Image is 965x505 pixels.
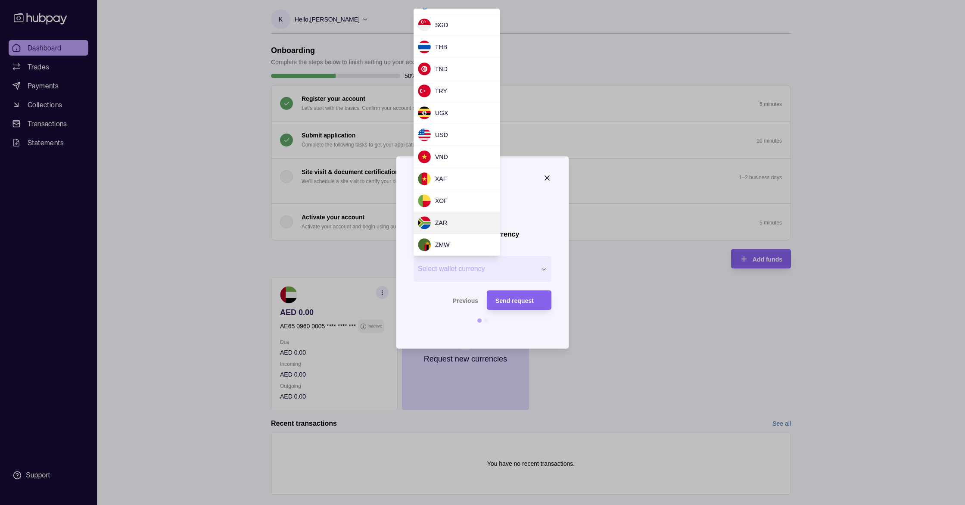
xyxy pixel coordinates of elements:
img: vn [418,150,431,163]
span: USD [435,131,448,138]
img: tn [418,62,431,75]
span: XOF [435,197,448,204]
span: THB [435,44,447,50]
img: za [418,216,431,229]
span: SGD [435,22,448,28]
span: VND [435,153,448,160]
img: tr [418,84,431,97]
img: sg [418,19,431,31]
span: TRY [435,87,447,94]
img: cm [418,172,431,185]
span: ZMW [435,241,449,248]
img: th [418,41,431,53]
img: bj [418,194,431,207]
span: XAF [435,175,447,182]
img: zm [418,238,431,251]
img: ug [418,106,431,119]
span: TND [435,65,448,72]
span: ZAR [435,219,447,226]
span: UGX [435,109,448,116]
img: us [418,128,431,141]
